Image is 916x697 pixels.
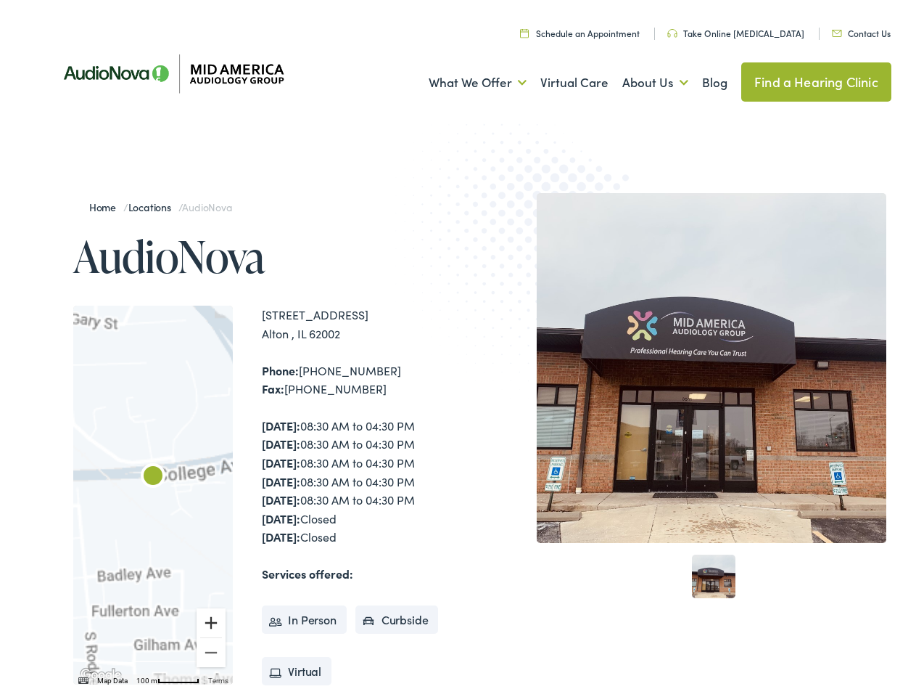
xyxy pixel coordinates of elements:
[429,52,527,105] a: What We Offer
[262,431,300,447] strong: [DATE]:
[262,487,300,503] strong: [DATE]:
[702,52,727,105] a: Blog
[262,357,464,394] div: [PHONE_NUMBER] [PHONE_NUMBER]
[182,195,231,210] span: AudioNova
[692,550,735,594] a: 1
[97,672,128,682] button: Map Data
[262,301,464,338] div: [STREET_ADDRESS] Alton , IL 62002
[262,376,284,392] strong: Fax:
[262,450,300,466] strong: [DATE]:
[89,195,123,210] a: Home
[136,456,170,491] div: AudioNova
[262,524,300,540] strong: [DATE]:
[540,52,608,105] a: Virtual Care
[262,469,300,485] strong: [DATE]:
[667,23,804,35] a: Take Online [MEDICAL_DATA]
[197,634,226,663] button: Zoom out
[355,601,439,630] li: Curbside
[136,672,157,680] span: 100 m
[622,52,688,105] a: About Us
[78,672,88,682] button: Keyboard shortcuts
[832,25,842,33] img: utility icon
[132,670,204,680] button: Map Scale: 100 m per 54 pixels
[262,561,353,577] strong: Services offered:
[208,672,228,680] a: Terms (opens in new tab)
[77,661,125,680] a: Open this area in Google Maps (opens a new window)
[262,601,347,630] li: In Person
[741,58,891,97] a: Find a Hearing Clinic
[262,653,331,682] li: Virtual
[77,661,125,680] img: Google
[262,413,300,429] strong: [DATE]:
[89,195,232,210] span: / /
[520,23,640,35] a: Schedule an Appointment
[262,412,464,542] div: 08:30 AM to 04:30 PM 08:30 AM to 04:30 PM 08:30 AM to 04:30 PM 08:30 AM to 04:30 PM 08:30 AM to 0...
[667,25,677,33] img: utility icon
[73,228,464,276] h1: AudioNova
[197,604,226,633] button: Zoom in
[520,24,529,33] img: utility icon
[128,195,178,210] a: Locations
[262,506,300,522] strong: [DATE]:
[832,23,891,35] a: Contact Us
[262,358,299,374] strong: Phone:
